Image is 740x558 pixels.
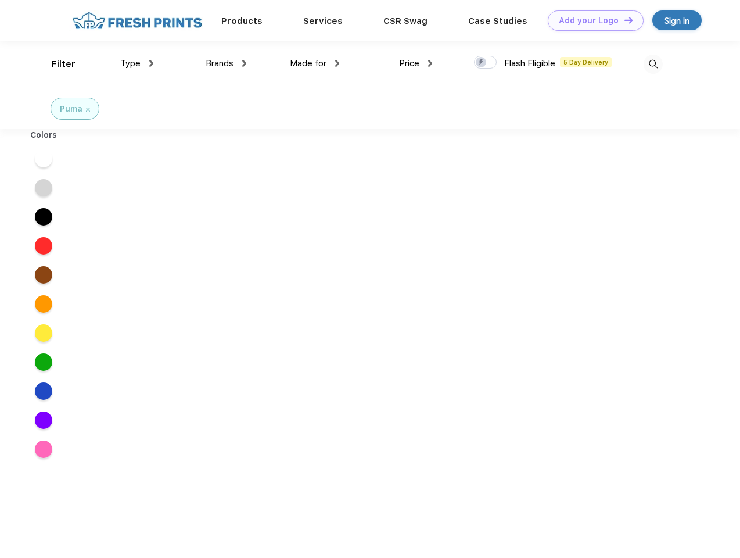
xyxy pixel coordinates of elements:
[52,58,76,71] div: Filter
[221,16,263,26] a: Products
[149,60,153,67] img: dropdown.png
[206,58,234,69] span: Brands
[504,58,555,69] span: Flash Eligible
[559,16,619,26] div: Add your Logo
[69,10,206,31] img: fo%20logo%202.webp
[652,10,702,30] a: Sign in
[242,60,246,67] img: dropdown.png
[664,14,689,27] div: Sign in
[86,108,90,112] img: filter_cancel.svg
[21,129,66,141] div: Colors
[290,58,326,69] span: Made for
[428,60,432,67] img: dropdown.png
[60,103,82,115] div: Puma
[120,58,141,69] span: Type
[560,57,612,67] span: 5 Day Delivery
[399,58,419,69] span: Price
[303,16,343,26] a: Services
[335,60,339,67] img: dropdown.png
[624,17,633,23] img: DT
[644,55,663,74] img: desktop_search.svg
[383,16,428,26] a: CSR Swag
